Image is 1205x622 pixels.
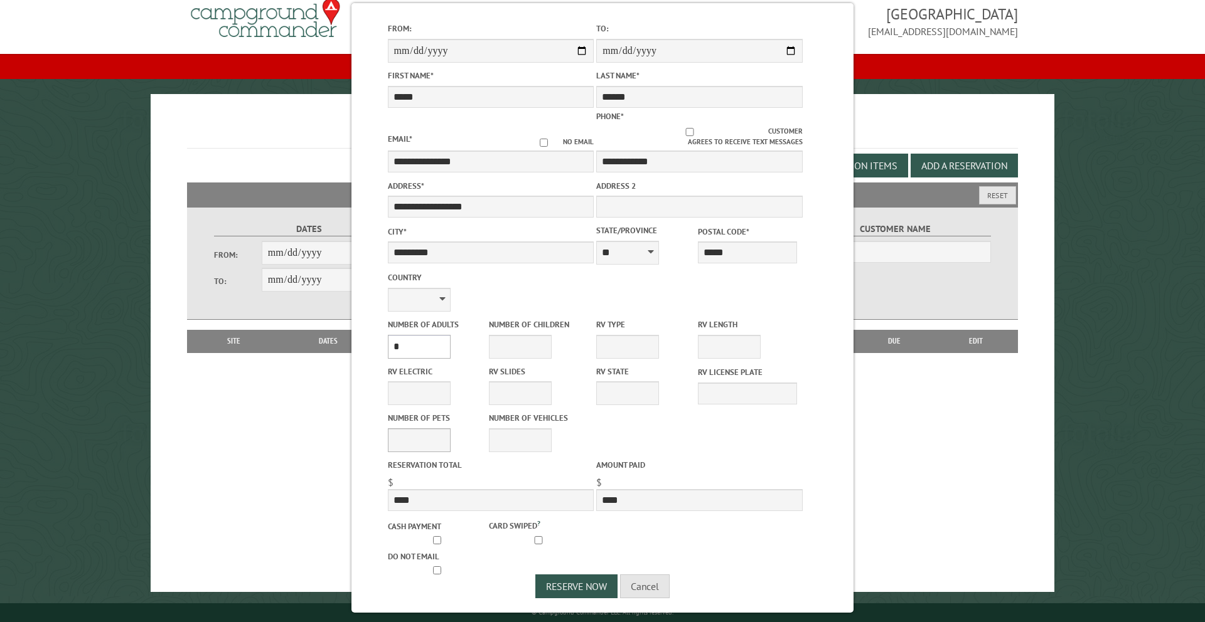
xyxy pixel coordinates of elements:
span: $ [596,476,602,488]
label: Last Name [596,70,803,82]
label: RV Type [596,319,695,330]
label: Email [388,134,412,144]
label: Number of Adults [388,319,487,330]
h1: Reservations [187,114,1019,149]
th: Site [193,330,275,352]
label: First Name [388,70,594,82]
label: Reservation Total [388,459,594,471]
label: Dates [214,222,405,236]
label: Cash payment [388,520,487,532]
label: From: [214,249,262,261]
label: Number of Vehicles [489,412,588,424]
label: No email [525,137,594,147]
button: Reset [979,186,1016,204]
label: RV Electric [388,366,487,377]
th: Due [855,330,934,352]
label: Number of Children [489,319,588,330]
label: To: [596,23,803,34]
label: Amount paid [596,459,803,471]
label: Address [388,180,594,192]
span: $ [388,476,394,488]
label: From: [388,23,594,34]
label: RV State [596,366,695,377]
label: Address 2 [596,180,803,192]
label: City [388,226,594,238]
h2: Filters [187,182,1019,206]
label: Postal Code [698,226,797,238]
label: RV License Plate [698,366,797,378]
label: Customer Name [800,222,992,236]
label: RV Length [698,319,797,330]
input: Customer agrees to receive text messages [611,128,769,136]
label: Country [388,271,594,283]
label: Number of Pets [388,412,487,424]
label: Card swiped [489,518,588,532]
th: Dates [275,330,382,352]
label: To: [214,275,262,287]
button: Reserve Now [535,574,618,598]
button: Edit Add-on Items [800,154,908,177]
button: Cancel [620,574,670,598]
button: Add a Reservation [911,154,1018,177]
label: Phone [596,111,624,122]
input: No email [525,139,563,147]
label: State/Province [596,224,695,236]
label: Do not email [388,551,487,562]
small: © Campground Commander LLC. All rights reserved. [532,608,673,616]
a: ? [537,519,540,527]
th: Edit [934,330,1019,352]
label: Customer agrees to receive text messages [596,126,803,147]
label: RV Slides [489,366,588,377]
